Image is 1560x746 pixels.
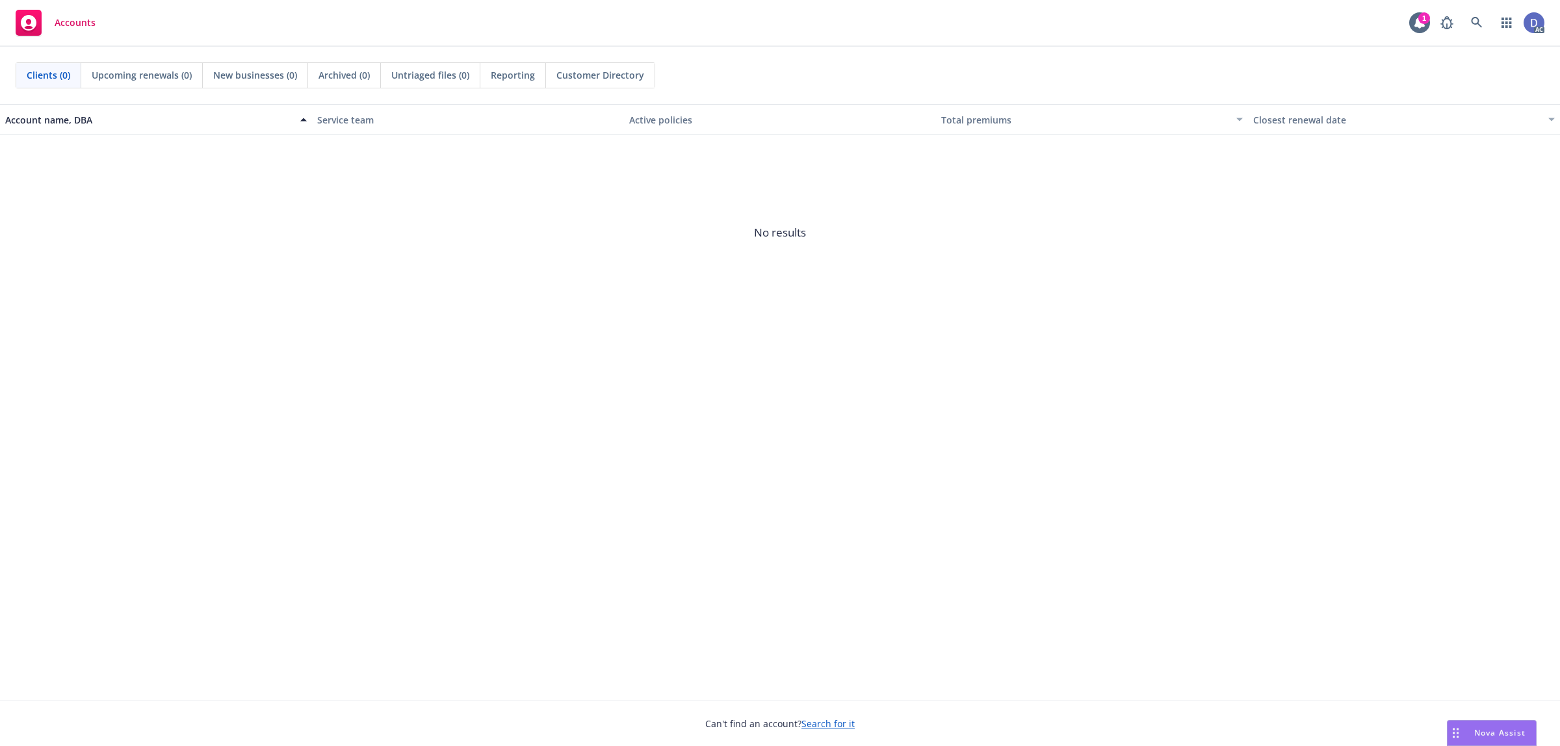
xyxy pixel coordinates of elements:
span: Reporting [491,68,535,82]
span: Archived (0) [318,68,370,82]
span: Clients (0) [27,68,70,82]
a: Accounts [10,5,101,41]
button: Active policies [624,104,936,135]
div: 1 [1418,12,1430,24]
div: Closest renewal date [1253,113,1540,127]
span: Customer Directory [556,68,644,82]
button: Service team [312,104,624,135]
a: Search [1464,10,1490,36]
button: Nova Assist [1447,720,1537,746]
div: Active policies [629,113,931,127]
span: New businesses (0) [213,68,297,82]
span: Accounts [55,18,96,28]
button: Closest renewal date [1248,104,1560,135]
div: Service team [317,113,619,127]
span: Untriaged files (0) [391,68,469,82]
a: Report a Bug [1434,10,1460,36]
button: Total premiums [936,104,1248,135]
span: Can't find an account? [705,717,855,730]
img: photo [1524,12,1544,33]
div: Total premiums [941,113,1228,127]
div: Account name, DBA [5,113,292,127]
span: Nova Assist [1474,727,1526,738]
div: Drag to move [1448,721,1464,745]
a: Switch app [1494,10,1520,36]
a: Search for it [801,717,855,730]
span: Upcoming renewals (0) [92,68,192,82]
